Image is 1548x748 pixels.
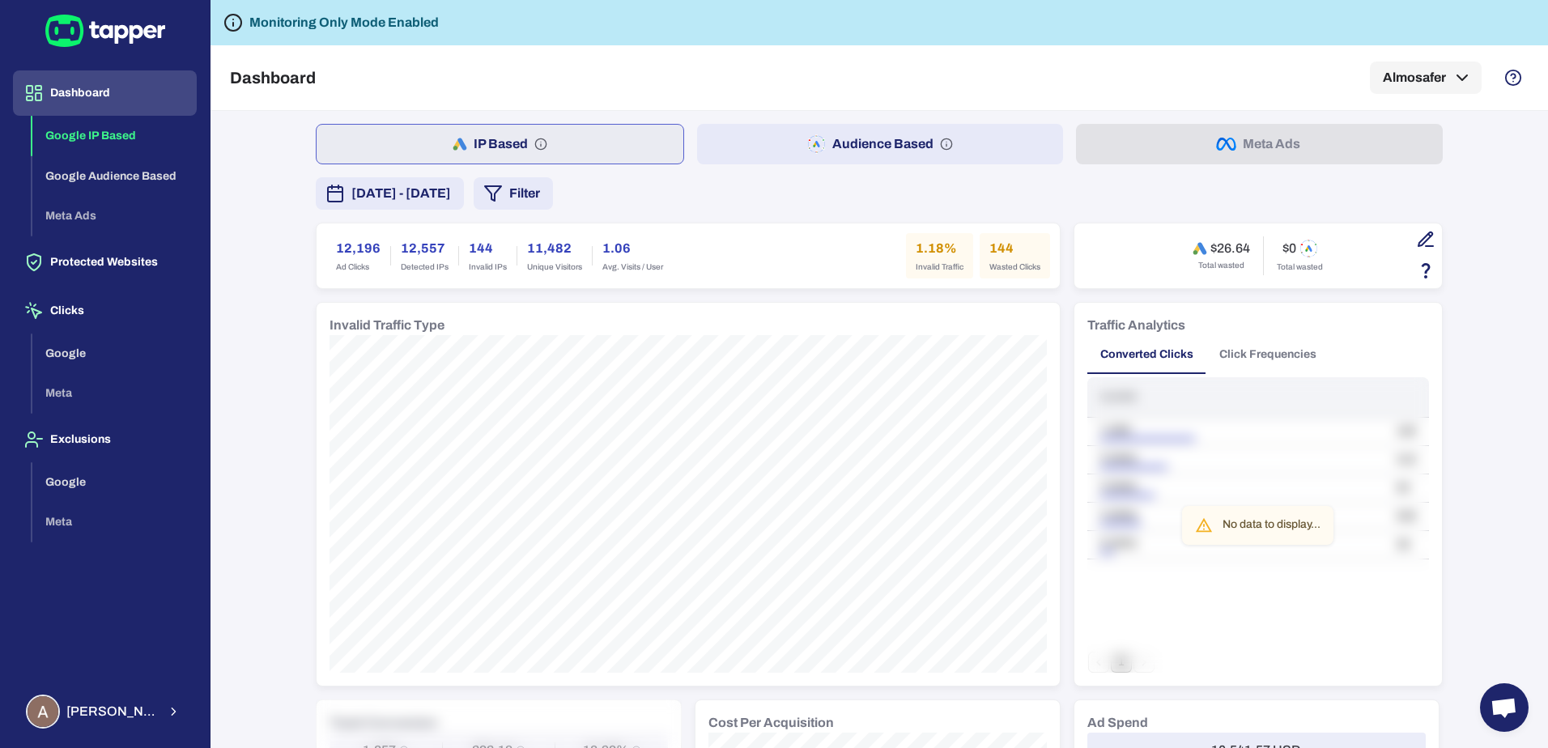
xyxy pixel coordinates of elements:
a: Google [32,345,197,359]
span: Total wasted [1198,260,1244,271]
a: Protected Websites [13,254,197,268]
h6: Cost Per Acquisition [708,713,834,733]
span: Total wasted [1277,261,1323,273]
span: Avg. Visits / User [602,261,663,273]
a: Dashboard [13,85,197,99]
button: IP Based [316,124,684,164]
span: Invalid IPs [469,261,507,273]
a: Exclusions [13,431,197,445]
svg: Tapper is not blocking any fraudulent activity for this domain [223,13,243,32]
button: Protected Websites [13,240,197,285]
h6: 11,482 [527,239,582,258]
h6: $26.64 [1210,240,1250,257]
button: Ahmed Sobih[PERSON_NAME] Sobih [13,688,197,735]
h6: 12,196 [336,239,381,258]
h6: Ad Spend [1087,713,1148,733]
a: Google [32,474,197,487]
h6: 12,557 [401,239,449,258]
span: Wasted Clicks [989,261,1040,273]
button: [DATE] - [DATE] [316,177,464,210]
span: Ad Clicks [336,261,381,273]
span: [PERSON_NAME] Sobih [66,703,157,720]
svg: IP based: Search, Display, and Shopping. [534,138,547,151]
button: Click Frequencies [1206,335,1329,374]
button: Exclusions [13,417,197,462]
span: Invalid Traffic [916,261,963,273]
h6: 1.06 [602,239,663,258]
button: Dashboard [13,70,197,116]
a: Google Audience Based [32,168,197,181]
button: Google [32,462,197,503]
button: Google Audience Based [32,156,197,197]
h6: Monitoring Only Mode Enabled [249,13,439,32]
a: Clicks [13,303,197,317]
div: Open chat [1480,683,1529,732]
span: Unique Visitors [527,261,582,273]
h6: Traffic Analytics [1087,316,1185,335]
h6: 1.18% [916,239,963,258]
span: [DATE] - [DATE] [351,184,451,203]
button: Converted Clicks [1087,335,1206,374]
h5: Dashboard [230,68,316,87]
button: Clicks [13,288,197,334]
button: Google IP Based [32,116,197,156]
div: No data to display... [1223,511,1320,540]
svg: Audience based: Search, Display, Shopping, Video Performance Max, Demand Generation [940,138,953,151]
button: Estimation based on the quantity of invalid click x cost-per-click. [1412,257,1440,284]
h6: Invalid Traffic Type [330,316,444,335]
button: Almosafer [1370,62,1482,94]
a: Google IP Based [32,128,197,142]
span: Detected IPs [401,261,449,273]
h6: 144 [469,239,507,258]
button: Filter [474,177,553,210]
h6: 144 [989,239,1040,258]
h6: $0 [1282,240,1296,257]
button: Audience Based [697,124,1064,164]
img: Ahmed Sobih [28,696,58,727]
button: Google [32,334,197,374]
